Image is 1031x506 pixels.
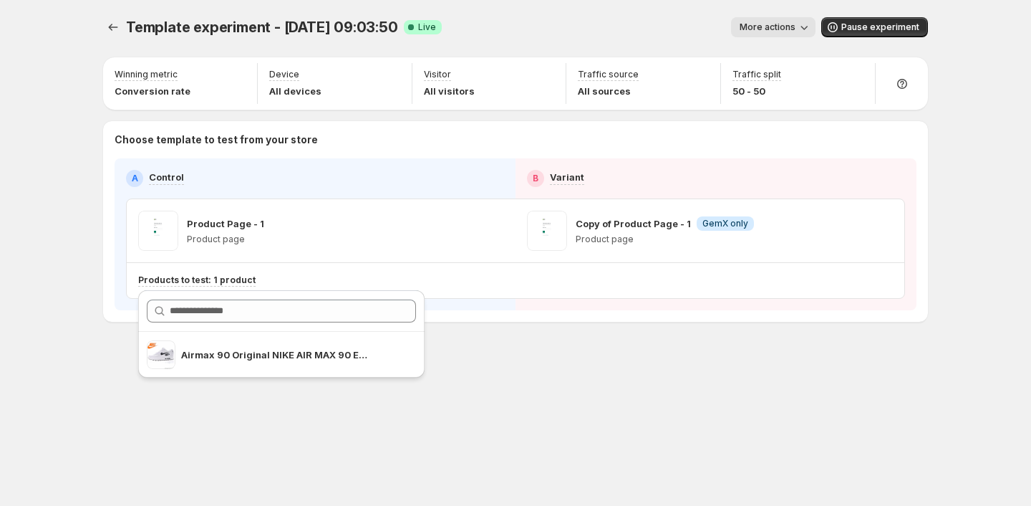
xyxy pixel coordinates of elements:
img: Copy of Product Page - 1 [527,211,567,251]
img: Airmax 90 Original NIKE AIR MAX 90 ESSENTIAL men's Running Shoes Sport Outdoor Sneakers Athletic ... [147,340,175,369]
h3: Setup Guide [939,69,1002,83]
p: Visitor [424,69,451,80]
h2: A [132,173,138,184]
p: Airmax 90 Original NIKE AIR MAX 90 ESSENTIAL men's Running Shoes Sport Outdoor Sneakers Athletic ... [181,348,370,362]
button: Experiments [103,17,123,37]
span: Template experiment - [DATE] 09:03:50 [126,19,398,36]
p: Product page [576,234,754,245]
p: Variant [550,170,584,184]
button: Pause experiment [821,17,928,37]
p: Traffic split [732,69,781,80]
p: Traffic source [578,69,639,80]
p: Choose template to test from your store [115,133,916,147]
p: Products to test: 1 product [138,275,256,286]
p: Winning metric [115,69,178,80]
p: All visitors [424,84,475,98]
span: GemX only [702,218,748,229]
span: Live [418,22,436,33]
p: Control [149,170,184,184]
p: Product Page - 1 [187,216,264,231]
img: Product Page - 1 [138,211,178,251]
button: More actions [731,17,815,37]
p: Product page [187,234,264,245]
p: Conversion rate [115,84,190,98]
p: 50 - 50 [732,84,781,98]
p: All devices [269,84,321,98]
h2: B [533,173,538,184]
span: Pause experiment [841,22,919,33]
p: Device [269,69,299,80]
p: All sources [578,84,639,98]
span: More actions [740,22,795,33]
p: Copy of Product Page - 1 [576,216,691,231]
